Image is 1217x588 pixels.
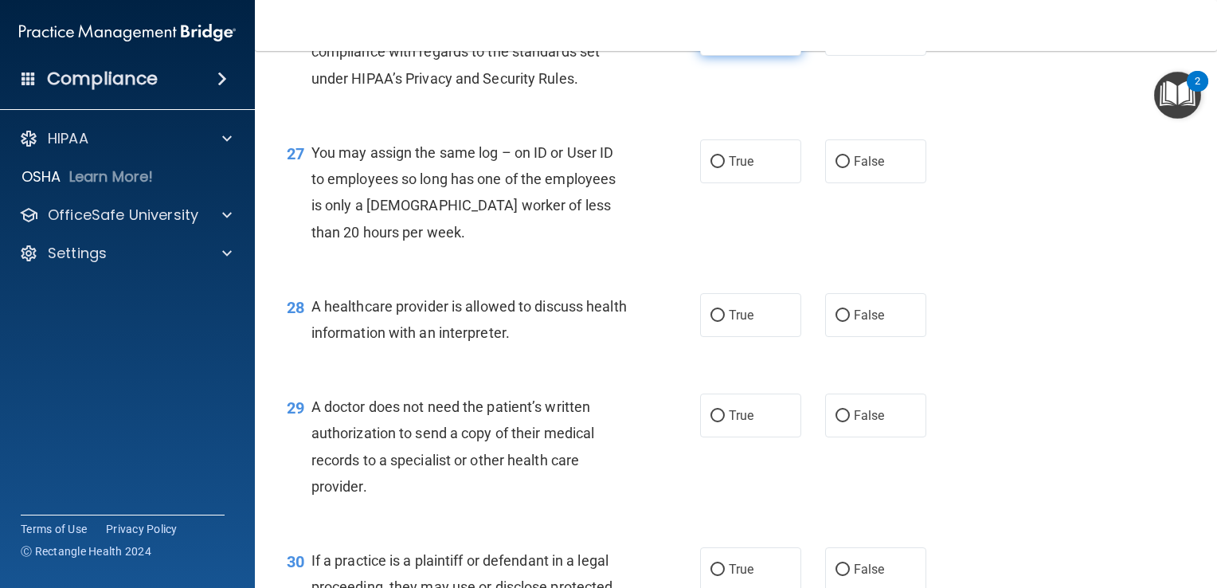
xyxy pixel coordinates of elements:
[21,543,151,559] span: Ⓒ Rectangle Health 2024
[835,410,850,422] input: False
[729,308,753,323] span: True
[729,408,753,423] span: True
[22,167,61,186] p: OSHA
[710,310,725,322] input: True
[710,564,725,576] input: True
[69,167,154,186] p: Learn More!
[311,144,616,241] span: You may assign the same log – on ID or User ID to employees so long has one of the employees is o...
[854,408,885,423] span: False
[1154,72,1201,119] button: Open Resource Center, 2 new notifications
[19,244,232,263] a: Settings
[854,154,885,169] span: False
[48,129,88,148] p: HIPAA
[729,562,753,577] span: True
[854,562,885,577] span: False
[287,144,304,163] span: 27
[287,552,304,571] span: 30
[287,398,304,417] span: 29
[19,129,232,148] a: HIPAA
[19,206,232,225] a: OfficeSafe University
[835,156,850,168] input: False
[710,410,725,422] input: True
[729,154,753,169] span: True
[48,206,198,225] p: OfficeSafe University
[19,17,236,49] img: PMB logo
[106,521,178,537] a: Privacy Policy
[311,17,600,86] span: Practices are required to “certify” their compliance with regards to the standards set under HIPA...
[47,68,158,90] h4: Compliance
[287,298,304,317] span: 28
[21,521,87,537] a: Terms of Use
[710,156,725,168] input: True
[835,310,850,322] input: False
[48,244,107,263] p: Settings
[1195,81,1200,102] div: 2
[311,298,627,341] span: A healthcare provider is allowed to discuss health information with an interpreter.
[854,308,885,323] span: False
[835,564,850,576] input: False
[311,398,595,495] span: A doctor does not need the patient’s written authorization to send a copy of their medical record...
